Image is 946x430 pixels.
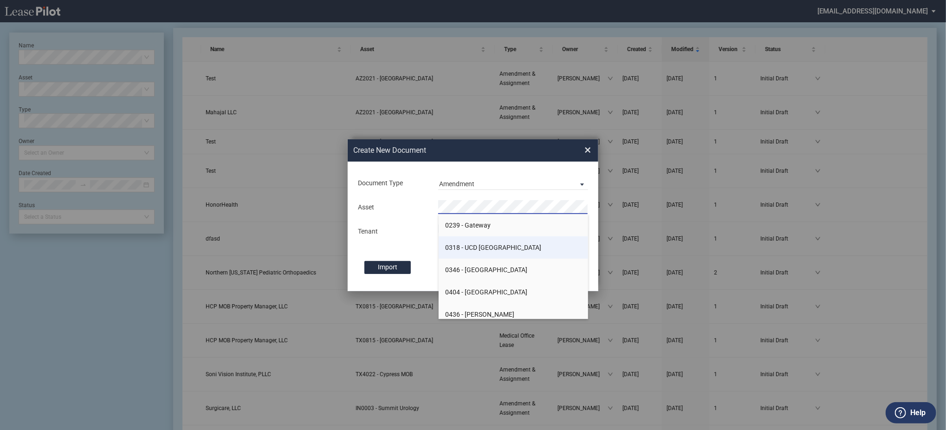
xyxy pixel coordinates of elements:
span: 0239 - Gateway [446,222,491,229]
li: 0346 - [GEOGRAPHIC_DATA] [439,259,589,281]
md-dialog: Create New ... [348,139,598,292]
li: 0318 - UCD [GEOGRAPHIC_DATA] [439,236,589,259]
label: Help [910,407,926,419]
span: 0318 - UCD [GEOGRAPHIC_DATA] [446,244,542,251]
li: 0239 - Gateway [439,214,589,236]
div: Tenant [352,227,433,236]
span: 0404 - [GEOGRAPHIC_DATA] [446,288,528,296]
div: Asset [352,203,433,212]
li: 0436 - [PERSON_NAME] [439,303,589,326]
h2: Create New Document [353,145,551,156]
label: Import [364,261,411,274]
li: 0404 - [GEOGRAPHIC_DATA] [439,281,589,303]
div: Document Type [352,179,433,188]
span: × [584,143,591,157]
div: Amendment [439,180,474,188]
md-select: Document Type: Amendment [438,176,588,190]
span: 0436 - [PERSON_NAME] [446,311,515,318]
span: 0346 - [GEOGRAPHIC_DATA] [446,266,528,274]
